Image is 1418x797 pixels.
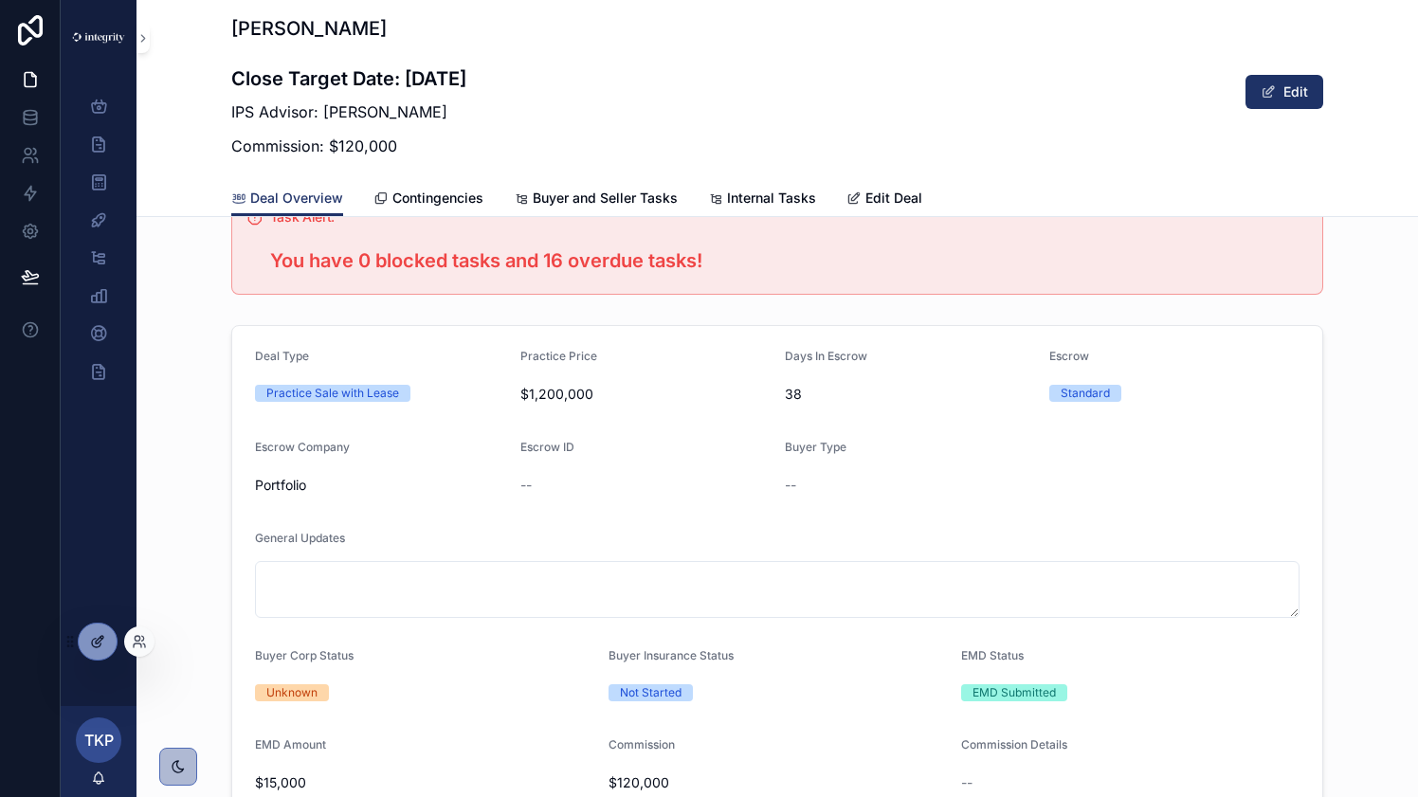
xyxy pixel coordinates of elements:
span: EMD Amount [255,737,326,752]
h3: Close Target Date: [DATE] [231,64,466,93]
div: EMD Submitted [973,684,1056,701]
p: IPS Advisor: [PERSON_NAME] [231,100,466,123]
span: Escrow Company [255,440,350,454]
span: Buyer Type [785,440,846,454]
span: Commission [609,737,675,752]
span: Internal Tasks [727,189,816,208]
span: Buyer Insurance Status [609,648,734,662]
img: App logo [72,32,125,43]
span: General Updates [255,531,345,545]
div: scrollable content [61,76,136,413]
span: Portfolio [255,476,505,495]
a: Internal Tasks [708,181,816,219]
h5: Task Alert: [270,210,1307,224]
span: EMD Status [961,648,1024,662]
span: Escrow ID [520,440,574,454]
span: -- [520,476,532,495]
span: Deal Type [255,349,309,363]
span: Edit Deal [865,189,922,208]
span: $120,000 [609,773,947,792]
span: Buyer and Seller Tasks [533,189,678,208]
p: Commission: $120,000 [231,135,466,157]
span: Practice Price [520,349,597,363]
a: Edit Deal [846,181,922,219]
button: Edit [1245,75,1323,109]
span: 38 [785,385,1034,404]
h1: [PERSON_NAME] [231,15,466,42]
div: Unknown [266,684,318,701]
div: Standard [1061,385,1110,402]
a: Contingencies [373,181,483,219]
span: Deal Overview [250,189,343,208]
h3: You have 0 blocked tasks and 16 overdue tasks! [270,246,1307,275]
div: ### You have 0 blocked tasks and 16 overdue tasks! [270,246,1307,275]
span: -- [785,476,796,495]
div: Practice Sale with Lease [266,385,399,402]
span: $15,000 [255,773,593,792]
span: TKP [84,729,114,752]
div: Not Started [620,684,682,701]
span: Contingencies [392,189,483,208]
span: $1,200,000 [520,385,771,404]
span: -- [961,773,973,792]
a: Deal Overview [231,181,343,217]
span: Commission Details [961,737,1067,752]
span: Buyer Corp Status [255,648,354,662]
span: Days In Escrow [785,349,867,363]
a: Buyer and Seller Tasks [514,181,678,219]
span: Escrow [1049,349,1089,363]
